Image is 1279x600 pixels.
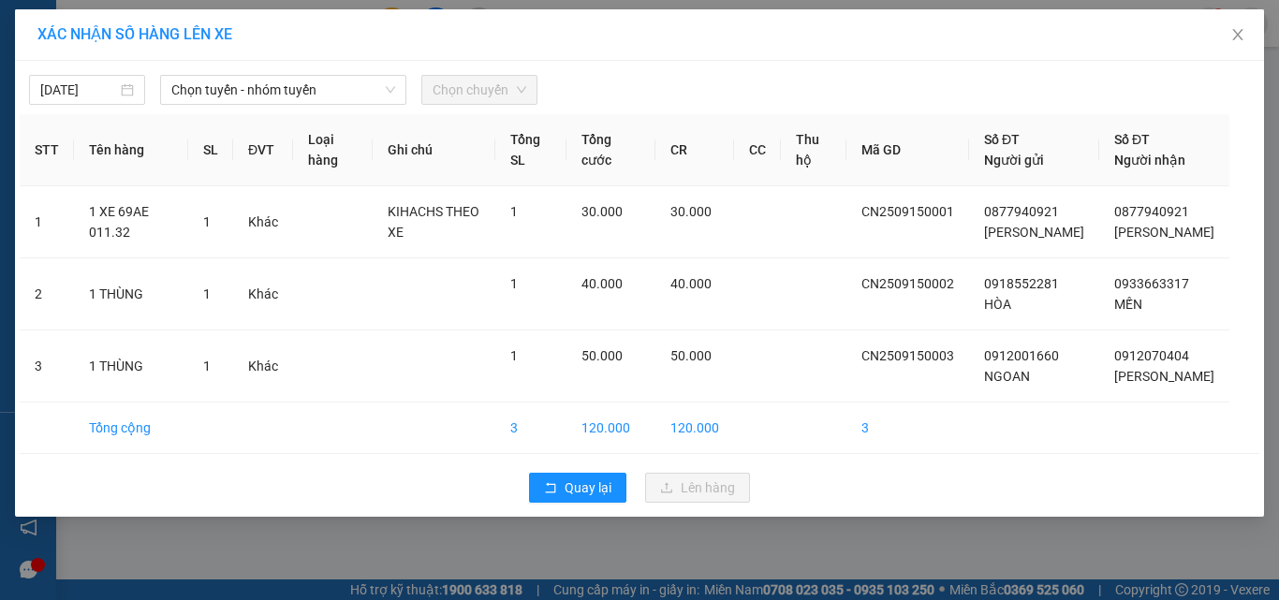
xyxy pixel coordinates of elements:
[1114,348,1189,363] span: 0912070404
[846,114,969,186] th: Mã GD
[581,204,623,219] span: 30.000
[984,297,1011,312] span: HÒA
[1212,9,1264,62] button: Close
[581,276,623,291] span: 40.000
[40,80,117,100] input: 15/09/2025
[655,402,734,454] td: 120.000
[566,402,654,454] td: 120.000
[203,214,211,229] span: 1
[984,132,1020,147] span: Số ĐT
[203,286,211,301] span: 1
[645,473,750,503] button: uploadLên hàng
[293,114,373,186] th: Loại hàng
[984,348,1059,363] span: 0912001660
[20,186,74,258] td: 1
[529,473,626,503] button: rollbackQuay lại
[1114,132,1150,147] span: Số ĐT
[1114,276,1189,291] span: 0933663317
[1114,369,1214,384] span: [PERSON_NAME]
[188,114,233,186] th: SL
[861,204,954,219] span: CN2509150001
[495,402,567,454] td: 3
[581,348,623,363] span: 50.000
[510,276,518,291] span: 1
[1114,225,1214,240] span: [PERSON_NAME]
[510,204,518,219] span: 1
[233,258,293,330] td: Khác
[781,114,846,186] th: Thu hộ
[566,114,654,186] th: Tổng cước
[984,225,1084,240] span: [PERSON_NAME]
[373,114,495,186] th: Ghi chú
[74,330,188,402] td: 1 THÙNG
[74,402,188,454] td: Tổng cộng
[171,76,395,104] span: Chọn tuyến - nhóm tuyến
[233,114,293,186] th: ĐVT
[1114,153,1185,168] span: Người nhận
[984,369,1030,384] span: NGOAN
[1114,297,1142,312] span: MẾN
[37,25,232,43] span: XÁC NHẬN SỐ HÀNG LÊN XE
[670,348,712,363] span: 50.000
[510,348,518,363] span: 1
[655,114,734,186] th: CR
[861,348,954,363] span: CN2509150003
[433,76,526,104] span: Chọn chuyến
[20,114,74,186] th: STT
[203,359,211,373] span: 1
[984,204,1059,219] span: 0877940921
[846,402,969,454] td: 3
[495,114,567,186] th: Tổng SL
[74,114,188,186] th: Tên hàng
[670,204,712,219] span: 30.000
[565,477,611,498] span: Quay lại
[233,330,293,402] td: Khác
[385,84,396,95] span: down
[984,153,1044,168] span: Người gửi
[74,186,188,258] td: 1 XE 69AE 011.32
[670,276,712,291] span: 40.000
[74,258,188,330] td: 1 THÙNG
[388,204,479,240] span: KIHACHS THEO XE
[734,114,781,186] th: CC
[984,276,1059,291] span: 0918552281
[861,276,954,291] span: CN2509150002
[233,186,293,258] td: Khác
[544,481,557,496] span: rollback
[20,258,74,330] td: 2
[1114,204,1189,219] span: 0877940921
[20,330,74,402] td: 3
[1230,27,1245,42] span: close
